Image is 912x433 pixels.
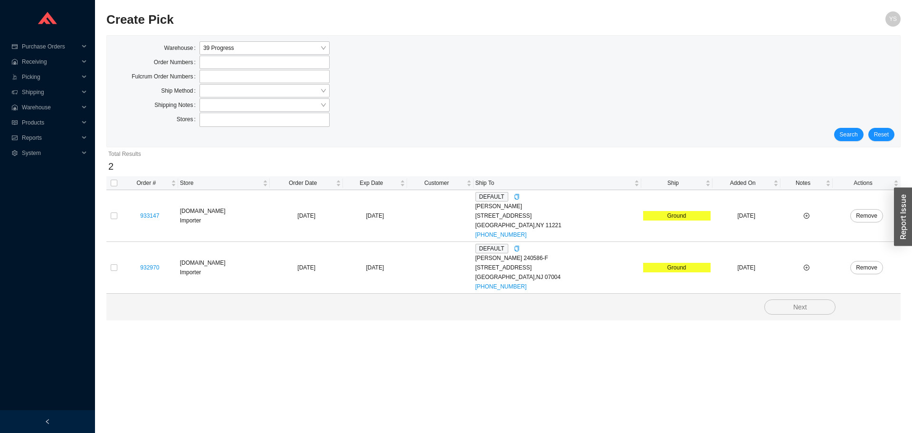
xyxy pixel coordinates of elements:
[475,178,632,188] span: Ship To
[840,130,858,139] span: Search
[22,69,79,85] span: Picking
[343,176,407,190] th: Exp Date sortable
[140,264,159,271] a: 932970
[270,176,342,190] th: Order Date sortable
[475,192,508,202] span: DEFAULT
[643,263,711,272] div: Ground
[514,246,520,251] span: copy
[474,176,641,190] th: Ship To sortable
[475,283,527,290] a: [PHONE_NUMBER]
[834,128,864,141] button: Search
[804,213,809,219] span: plus-circle
[514,194,520,200] span: copy
[22,85,79,100] span: Shipping
[122,176,178,190] th: Order # sortable
[804,265,809,270] span: plus-circle
[714,178,772,188] span: Added On
[641,176,712,190] th: Ship sortable
[712,190,781,242] td: [DATE]
[11,150,18,156] span: setting
[345,178,398,188] span: Exp Date
[180,258,268,277] div: [DOMAIN_NAME] Importer
[780,176,833,190] th: Notes sortable
[22,100,79,115] span: Warehouse
[833,176,901,190] th: Actions sortable
[22,39,79,54] span: Purchase Orders
[154,56,199,69] label: Order Numbers
[132,70,199,83] label: Fulcrum Order Numbers
[177,113,199,126] label: Stores
[345,211,405,221] div: [DATE]
[272,178,333,188] span: Order Date
[764,299,836,315] button: Next
[514,244,520,253] div: Copy
[407,176,474,190] th: Customer sortable
[108,161,114,172] span: 2
[270,242,342,294] td: [DATE]
[203,42,326,54] span: 39 Progress
[45,419,50,424] span: left
[835,178,892,188] span: Actions
[11,120,18,125] span: read
[475,211,639,221] div: [STREET_ADDRESS]
[475,253,639,263] div: [PERSON_NAME] 240586-F
[180,206,268,225] div: [DOMAIN_NAME] Importer
[514,192,520,202] div: Copy
[643,211,711,221] div: Ground
[475,231,527,238] a: [PHONE_NUMBER]
[409,178,465,188] span: Customer
[850,261,883,274] button: Remove
[140,212,159,219] a: 933147
[108,149,899,159] div: Total Results
[850,209,883,222] button: Remove
[475,272,639,282] div: [GEOGRAPHIC_DATA] , NJ 07004
[11,135,18,141] span: fund
[11,44,18,49] span: credit-card
[643,178,703,188] span: Ship
[22,130,79,145] span: Reports
[22,54,79,69] span: Receiving
[475,263,639,272] div: [STREET_ADDRESS]
[889,11,897,27] span: YS
[178,176,270,190] th: Store sortable
[180,178,261,188] span: Store
[270,190,342,242] td: [DATE]
[154,98,199,112] label: Shipping Notes
[475,221,639,230] div: [GEOGRAPHIC_DATA] , NY 11221
[712,176,781,190] th: Added On sortable
[782,178,824,188] span: Notes
[106,11,702,28] h2: Create Pick
[856,211,877,221] span: Remove
[345,263,405,272] div: [DATE]
[123,178,169,188] span: Order #
[868,128,894,141] button: Reset
[874,130,889,139] span: Reset
[164,41,199,55] label: Warehouse
[475,244,508,253] span: DEFAULT
[712,242,781,294] td: [DATE]
[161,84,199,97] label: Ship Method
[22,145,79,161] span: System
[856,263,877,272] span: Remove
[22,115,79,130] span: Products
[475,202,639,211] div: [PERSON_NAME]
